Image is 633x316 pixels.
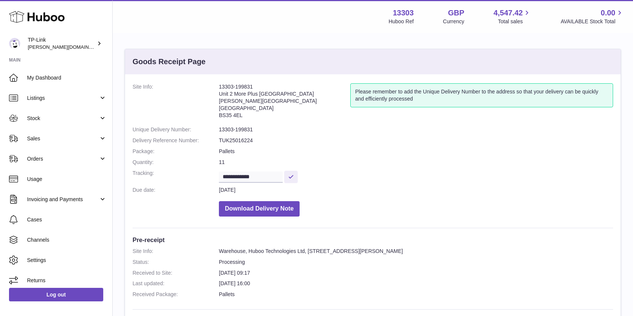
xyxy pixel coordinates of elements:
span: Orders [27,155,99,163]
button: Download Delivery Note [219,201,300,217]
span: My Dashboard [27,74,107,81]
dd: Warehouse, Huboo Technologies Ltd, [STREET_ADDRESS][PERSON_NAME] [219,248,613,255]
span: 0.00 [601,8,615,18]
dt: Quantity: [133,159,219,166]
dd: Processing [219,259,613,266]
h3: Goods Receipt Page [133,57,206,67]
span: Usage [27,176,107,183]
dd: Pallets [219,291,613,298]
dt: Site Info: [133,248,219,255]
dt: Delivery Reference Number: [133,137,219,144]
span: Settings [27,257,107,264]
dt: Status: [133,259,219,266]
span: Invoicing and Payments [27,196,99,203]
span: 4,547.42 [494,8,523,18]
dd: 11 [219,159,613,166]
dt: Last updated: [133,280,219,287]
div: Please remember to add the Unique Delivery Number to the address so that your delivery can be qui... [350,83,613,107]
a: Log out [9,288,103,301]
dt: Received to Site: [133,269,219,277]
dd: Pallets [219,148,613,155]
span: Total sales [498,18,531,25]
div: Currency [443,18,464,25]
div: TP-Link [28,36,95,51]
span: Returns [27,277,107,284]
span: AVAILABLE Stock Total [561,18,624,25]
span: Sales [27,135,99,142]
dt: Tracking: [133,170,219,183]
a: 0.00 AVAILABLE Stock Total [561,8,624,25]
dt: Package: [133,148,219,155]
dt: Received Package: [133,291,219,298]
dt: Due date: [133,187,219,194]
img: susie.li@tp-link.com [9,38,20,49]
dd: [DATE] [219,187,613,194]
dt: Unique Delivery Number: [133,126,219,133]
span: Stock [27,115,99,122]
dd: [DATE] 09:17 [219,269,613,277]
span: Cases [27,216,107,223]
span: Channels [27,236,107,244]
span: [PERSON_NAME][DOMAIN_NAME][EMAIL_ADDRESS][DOMAIN_NAME] [28,44,190,50]
dd: 13303-199831 [219,126,613,133]
strong: 13303 [393,8,414,18]
h3: Pre-receipt [133,236,613,244]
dd: TUK25016224 [219,137,613,144]
strong: GBP [448,8,464,18]
div: Huboo Ref [389,18,414,25]
address: 13303-199831 Unit 2 More Plus [GEOGRAPHIC_DATA] [PERSON_NAME][GEOGRAPHIC_DATA] [GEOGRAPHIC_DATA] ... [219,83,350,122]
dd: [DATE] 16:00 [219,280,613,287]
dt: Site Info: [133,83,219,122]
span: Listings [27,95,99,102]
a: 4,547.42 Total sales [494,8,532,25]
